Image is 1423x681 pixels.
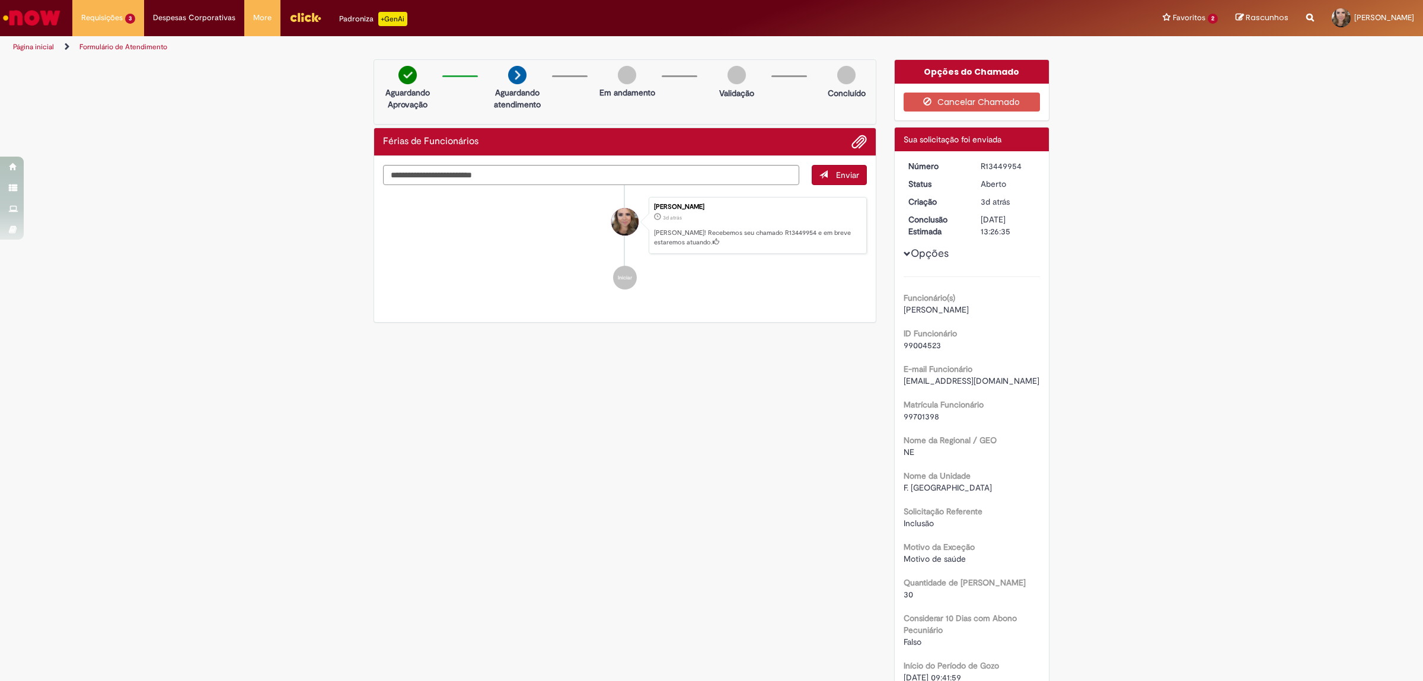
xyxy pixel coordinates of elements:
[904,134,1001,145] span: Sua solicitação foi enviada
[13,42,54,52] a: Página inicial
[904,506,982,517] b: Solicitação Referente
[398,66,417,84] img: check-circle-green.png
[904,328,957,339] b: ID Funcionário
[981,178,1036,190] div: Aberto
[153,12,235,24] span: Despesas Corporativas
[836,170,859,180] span: Enviar
[654,228,860,247] p: [PERSON_NAME]! Recebemos seu chamado R13449954 e em breve estaremos atuando.
[79,42,167,52] a: Formulário de Atendimento
[812,165,867,185] button: Enviar
[904,542,975,552] b: Motivo da Exceção
[904,340,941,351] span: 99004523
[899,178,972,190] dt: Status
[489,87,546,110] p: Aguardando atendimento
[383,165,799,186] textarea: Digite sua mensagem aqui...
[9,36,940,58] ul: Trilhas de página
[728,66,746,84] img: img-circle-grey.png
[599,87,655,98] p: Em andamento
[904,577,1026,588] b: Quantidade de [PERSON_NAME]
[1173,12,1205,24] span: Favoritos
[289,8,321,26] img: click_logo_yellow_360x200.png
[899,160,972,172] dt: Número
[1354,12,1414,23] span: [PERSON_NAME]
[904,470,971,481] b: Nome da Unidade
[1,6,62,30] img: ServiceNow
[81,12,123,24] span: Requisições
[904,93,1041,112] button: Cancelar Chamado
[904,304,969,315] span: [PERSON_NAME]
[383,136,478,147] h2: Férias de Funcionários Histórico de tíquete
[125,14,135,24] span: 3
[904,375,1039,386] span: [EMAIL_ADDRESS][DOMAIN_NAME]
[1246,12,1288,23] span: Rascunhos
[981,214,1036,237] div: [DATE] 13:26:35
[895,60,1049,84] div: Opções do Chamado
[904,613,1017,635] b: Considerar 10 Dias com Abono Pecuniário
[654,203,860,211] div: [PERSON_NAME]
[1208,14,1218,24] span: 2
[663,214,682,221] time: 26/08/2025 17:26:30
[851,134,867,149] button: Adicionar anexos
[904,589,913,600] span: 30
[904,553,966,564] span: Motivo de saúde
[904,364,972,374] b: E-mail Funcionário
[618,66,636,84] img: img-circle-grey.png
[904,447,914,457] span: NE
[383,185,867,301] ul: Histórico de tíquete
[378,12,407,26] p: +GenAi
[508,66,527,84] img: arrow-next.png
[379,87,436,110] p: Aguardando Aprovação
[904,292,955,303] b: Funcionário(s)
[383,197,867,254] li: Marianne De Arruda
[904,435,997,445] b: Nome da Regional / GEO
[663,214,682,221] span: 3d atrás
[339,12,407,26] div: Padroniza
[981,196,1010,207] time: 26/08/2025 17:26:30
[899,214,972,237] dt: Conclusão Estimada
[904,482,992,493] span: F. [GEOGRAPHIC_DATA]
[904,399,984,410] b: Matrícula Funcionário
[899,196,972,208] dt: Criação
[904,660,999,671] b: Início do Período de Gozo
[981,196,1036,208] div: 26/08/2025 17:26:30
[611,208,639,236] div: Marianne De Arruda
[904,411,939,422] span: 99701398
[904,637,921,647] span: Falso
[1236,12,1288,24] a: Rascunhos
[828,87,866,99] p: Concluído
[904,518,934,529] span: Inclusão
[719,87,754,99] p: Validação
[253,12,272,24] span: More
[981,196,1010,207] span: 3d atrás
[981,160,1036,172] div: R13449954
[837,66,856,84] img: img-circle-grey.png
